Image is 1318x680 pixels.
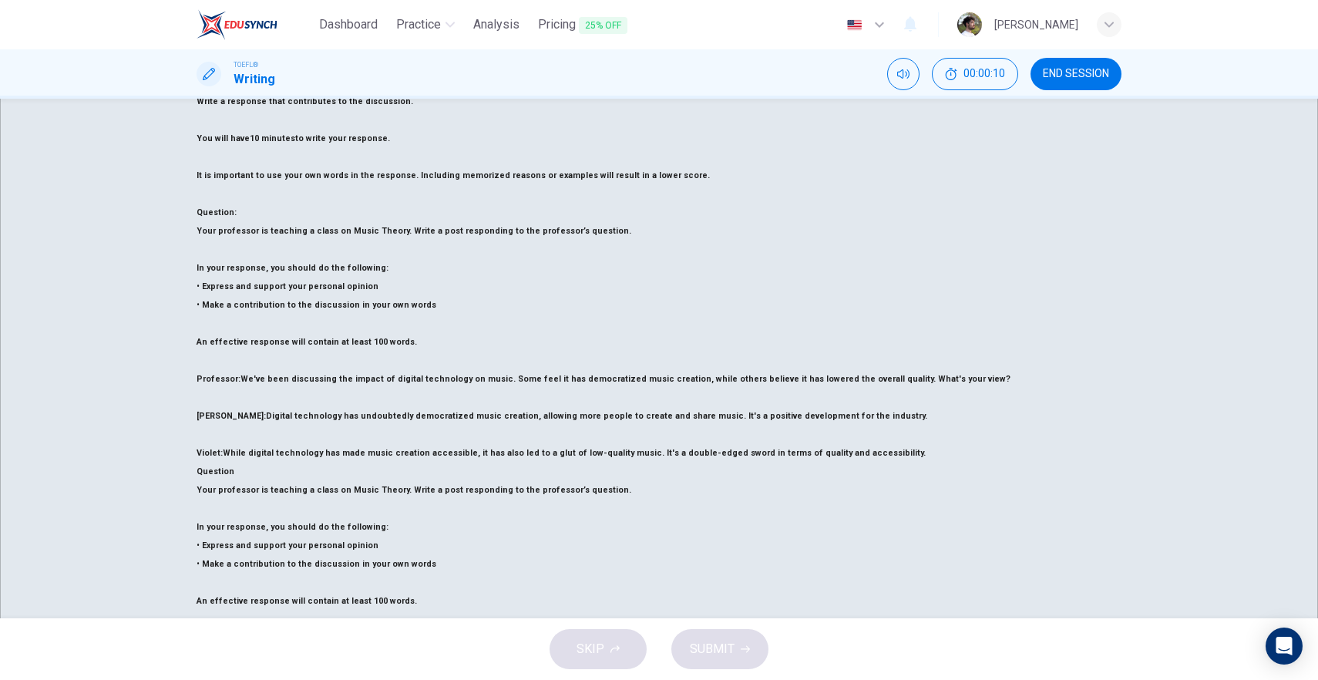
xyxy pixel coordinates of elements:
span: Practice [396,15,441,34]
span: TOEFL® [234,59,258,70]
p: For this task, you will read an online discussion. A professor has posted a question about a topi... [197,19,1121,185]
b: 10 minutes [250,133,295,143]
button: Analysis [467,11,526,39]
button: Pricing25% OFF [532,11,634,39]
span: Pricing [538,15,627,35]
h6: Digital technology has undoubtedly democratized music creation, allowing more people to create an... [197,407,1121,426]
h6: We've been discussing the impact of digital technology on music. Some feel it has democratized mu... [197,370,1121,389]
div: Open Intercom Messenger [1266,628,1303,665]
a: EduSynch logo [197,9,313,40]
h6: Question : [197,204,1121,222]
button: Practice [390,11,461,39]
button: Dashboard [313,11,384,39]
button: 00:00:10 [932,58,1018,90]
div: [PERSON_NAME] [994,15,1078,34]
img: Profile picture [957,12,982,37]
span: Analysis [473,15,519,34]
h6: Your professor is teaching a class on Music Theory. Write a post responding to the professor’s qu... [197,481,1121,500]
h6: In your response, you should do the following: • Express and support your personal opinion • Make... [197,259,1121,315]
h6: An effective response will contain at least 100 words. [197,592,1121,611]
span: END SESSION [1043,68,1109,80]
b: [PERSON_NAME]: [197,411,266,421]
h6: In your response, you should do the following: • Express and support your personal opinion • Make... [197,518,1121,574]
span: 25% OFF [579,17,627,34]
span: 00:00:10 [963,68,1005,80]
img: en [845,19,864,31]
button: END SESSION [1031,58,1121,90]
h1: Writing [234,70,275,89]
b: Violet: [197,448,223,458]
h6: Your professor is teaching a class on Music Theory. Write a post responding to the professor’s qu... [197,222,1121,241]
div: Hide [932,58,1018,90]
h6: An effective response will contain at least 100 words. [197,333,1121,352]
h6: While digital technology has made music creation accessible, it has also led to a glut of low-qua... [197,444,1121,463]
span: Dashboard [319,15,378,34]
b: Professor: [197,374,240,384]
div: Mute [887,58,920,90]
img: EduSynch logo [197,9,277,40]
h6: Question [197,463,1121,481]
